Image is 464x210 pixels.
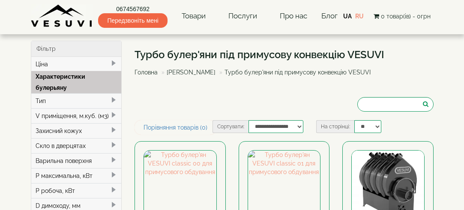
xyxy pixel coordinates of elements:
div: Тип [31,93,122,108]
a: Про нас [271,6,316,26]
img: Завод VESUVI [31,4,93,28]
a: Порівняння товарів (0) [135,120,216,135]
label: На сторінці: [316,120,354,133]
a: [PERSON_NAME] [167,69,216,76]
div: Фільтр [31,41,122,57]
div: Скло в дверцятах [31,138,122,153]
label: Сортувати: [213,120,248,133]
div: Захисний кожух [31,123,122,138]
div: V приміщення, м.куб. (м3) [31,108,122,123]
a: Блог [321,12,338,20]
div: Варильна поверхня [31,153,122,168]
div: Ціна [31,57,122,71]
a: Головна [135,69,158,76]
div: Характеристики булерьяну [31,71,122,93]
span: Передзвоніть мені [98,13,167,28]
div: P робоча, кВт [31,183,122,198]
span: 0 товар(ів) - 0грн [381,13,431,20]
a: Товари [173,6,214,26]
div: P максимальна, кВт [31,168,122,183]
li: Турбо булер'яни під примусову конвекцію VESUVI [217,68,371,77]
button: 0 товар(ів) - 0грн [371,12,433,21]
a: 0674567692 [98,5,167,13]
a: UA [343,13,352,20]
h1: Турбо булер'яни під примусову конвекцію VESUVI [135,49,384,60]
a: Послуги [220,6,266,26]
a: RU [355,13,364,20]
